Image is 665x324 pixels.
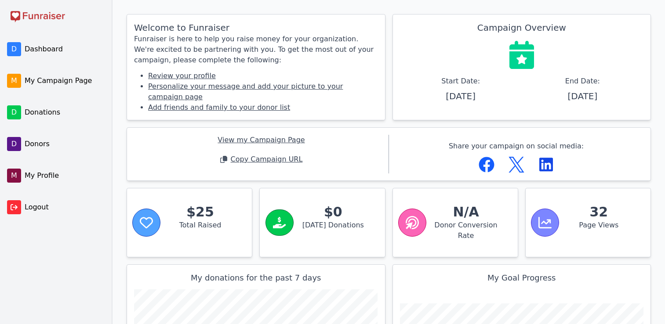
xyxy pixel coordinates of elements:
[449,141,584,151] p: Share your campaign on social media:
[509,157,524,173] a: X
[11,11,65,23] img: Funraiser logo
[7,42,21,56] span: D
[539,157,553,173] span: Linked In
[134,22,378,34] h2: Welcome to Funraiser
[538,157,554,173] a: Linked In
[430,204,501,220] strong: N/A
[218,135,305,145] a: View my Campaign Page
[25,202,105,212] span: Logout
[7,137,21,151] span: D
[25,76,103,86] span: My Campaign Page
[231,154,303,165] span: Copy Campaign URL
[164,204,236,220] strong: $25
[25,107,103,118] span: Donations
[297,204,369,220] strong: $0
[430,220,501,241] span: Donor Conversion Rate
[25,44,103,54] span: Dashboard
[7,105,21,119] span: D
[148,103,290,112] a: Add friends and family to your donor list
[7,74,21,88] span: M
[400,90,522,102] span: [DATE]
[297,220,369,241] span: [DATE] Donations
[134,34,378,65] p: Funraiser is here to help you raise money for your organization. We're excited to be partnering w...
[215,149,308,170] button: Copy your Campaign URL to your clipboard.
[7,169,21,183] span: M
[25,170,103,181] span: My Profile
[164,220,236,241] span: Total Raised
[563,220,635,241] span: Page Views
[134,272,378,284] h3: My donations for the past 7 days
[400,76,522,102] li: Start Date:
[148,72,216,80] a: Review your profile
[477,22,566,34] h2: Campaign Overview
[25,139,103,149] span: Donors
[148,82,343,101] a: Personalize your message and add your picture to your campaign page
[479,157,494,173] a: Facebook
[522,76,643,102] li: End Date:
[563,204,635,220] strong: 32
[400,272,644,284] h3: My Goal Progress
[522,90,643,102] span: [DATE]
